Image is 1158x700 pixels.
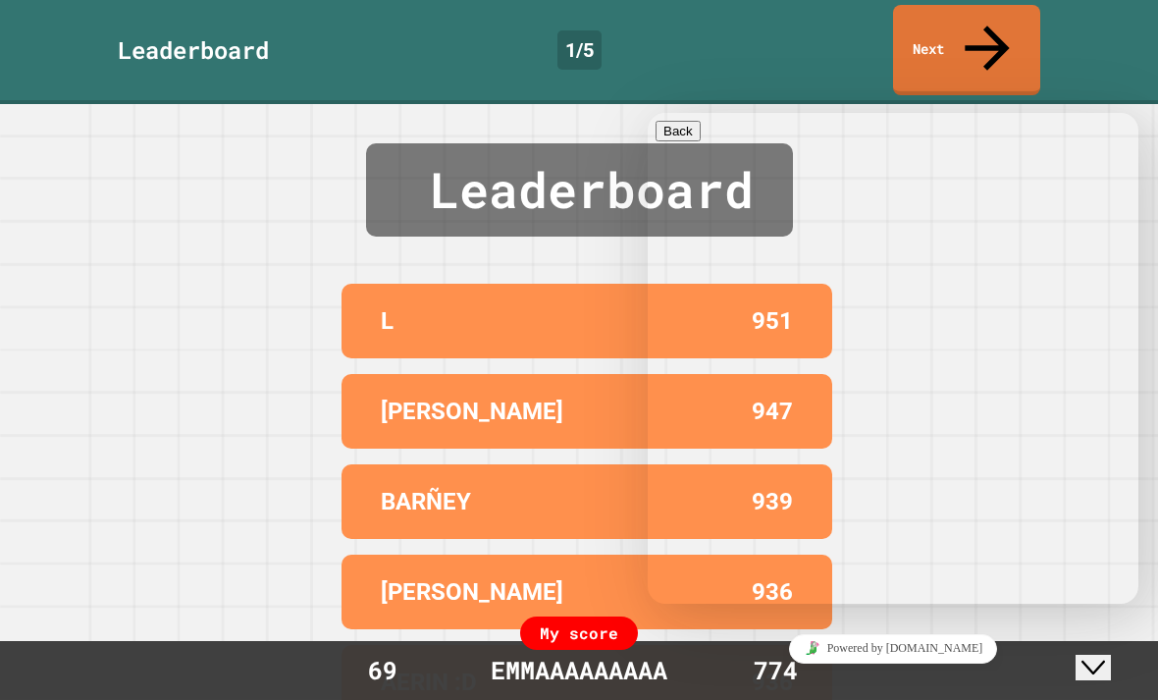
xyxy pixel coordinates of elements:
iframe: chat widget [648,113,1138,604]
div: 69 [309,652,456,689]
iframe: chat widget [1076,621,1138,680]
a: Next [893,5,1040,95]
div: 774 [702,652,849,689]
iframe: chat widget [648,626,1138,671]
p: [PERSON_NAME] [381,574,563,610]
p: L [381,303,394,339]
p: [PERSON_NAME] [381,394,563,429]
div: My score [520,617,638,650]
div: 1 / 5 [557,30,602,70]
p: BARÑEY [381,484,471,519]
div: Leaderboard [366,143,793,237]
div: Leaderboard [118,32,269,68]
div: EMMAAAAAAAAA [471,652,687,689]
